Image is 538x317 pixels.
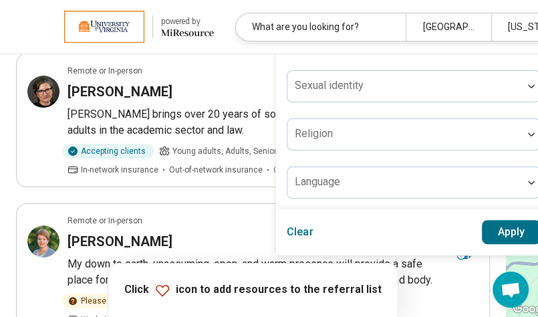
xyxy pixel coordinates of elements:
div: Please inquire [62,294,142,308]
span: In-network insurance [81,164,158,176]
span: Young adults, Adults, Seniors (65 or older) [172,145,328,157]
span: Out-of-network insurance [169,164,263,176]
div: [GEOGRAPHIC_DATA], [GEOGRAPHIC_DATA] [406,13,491,41]
p: My down to earth, unassuming, open, and warm presence will provide a safe place for you to proces... [68,256,479,288]
img: University of Virginia [64,11,144,43]
div: What are you looking for? [236,13,406,41]
a: University of Virginiapowered by [21,11,214,43]
label: Sexual identity [295,79,364,92]
h3: [PERSON_NAME] [68,82,172,101]
p: Remote or In-person [68,65,142,77]
p: [PERSON_NAME] brings over 20 years of solution focused [MEDICAL_DATA] to adults in the academic s... [68,106,479,138]
p: Remote or In-person [68,215,142,227]
label: Language [295,175,340,188]
label: Religion [295,127,333,140]
p: Click icon to add resources to the referral list [124,282,382,298]
button: Clear [287,220,313,244]
div: Open chat [493,272,529,308]
h3: [PERSON_NAME] [68,232,172,251]
span: Out-of-pocket [273,164,323,176]
div: powered by [161,15,214,27]
div: Accepting clients [62,144,154,158]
